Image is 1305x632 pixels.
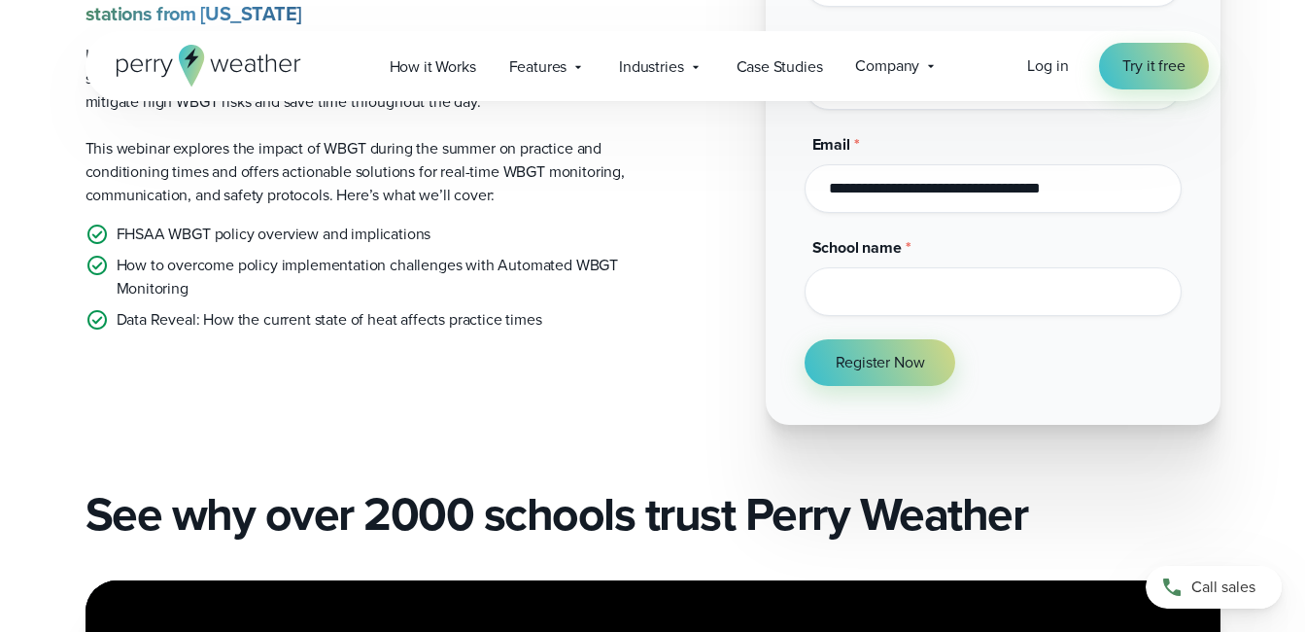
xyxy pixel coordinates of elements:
[619,55,683,79] span: Industries
[1191,576,1255,599] span: Call sales
[509,55,567,79] span: Features
[117,308,542,332] p: Data Reveal: How the current state of heat affects practice times
[805,339,956,386] button: Register Now
[836,351,925,374] span: Register Now
[390,55,476,79] span: How it Works
[812,236,902,259] span: School name
[720,47,840,87] a: Case Studies
[855,54,919,78] span: Company
[1027,54,1068,78] a: Log in
[812,133,850,156] span: Email
[373,47,493,87] a: How it Works
[1122,54,1185,78] span: Try it free
[117,254,637,300] p: How to overcome policy implementation challenges with Automated WBGT Monitoring
[1027,54,1068,77] span: Log in
[86,137,637,207] p: This webinar explores the impact of WBGT during the summer on practice and conditioning times and...
[1099,43,1208,89] a: Try it free
[1146,566,1282,609] a: Call sales
[812,30,866,53] span: Job title
[737,55,823,79] span: Case Studies
[86,487,1220,542] h2: See why over 2000 schools trust Perry Weather
[117,223,431,246] p: FHSAA WBGT policy overview and implications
